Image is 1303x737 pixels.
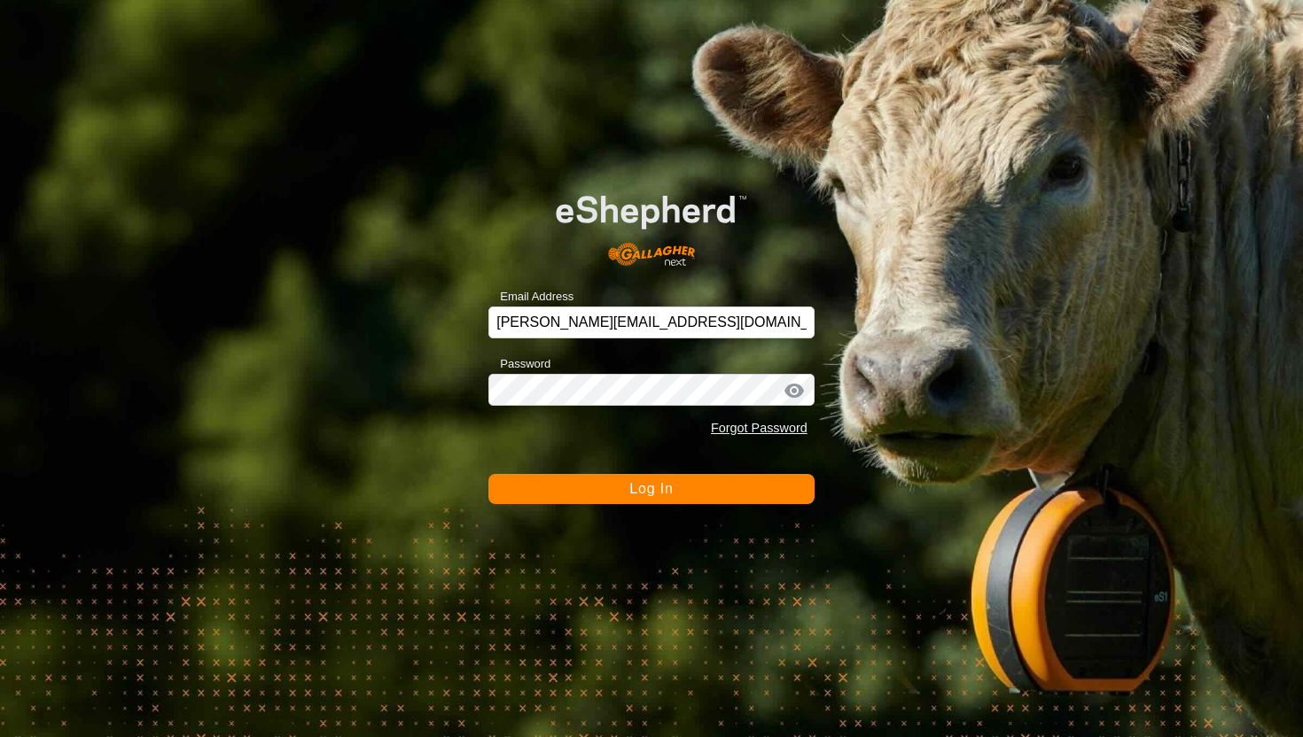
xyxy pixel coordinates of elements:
label: Email Address [488,288,573,306]
a: Forgot Password [711,421,808,435]
input: Email Address [488,306,815,338]
span: Log In [629,481,673,496]
label: Password [488,355,550,373]
img: E-shepherd Logo [521,168,782,279]
button: Log In [488,474,815,504]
